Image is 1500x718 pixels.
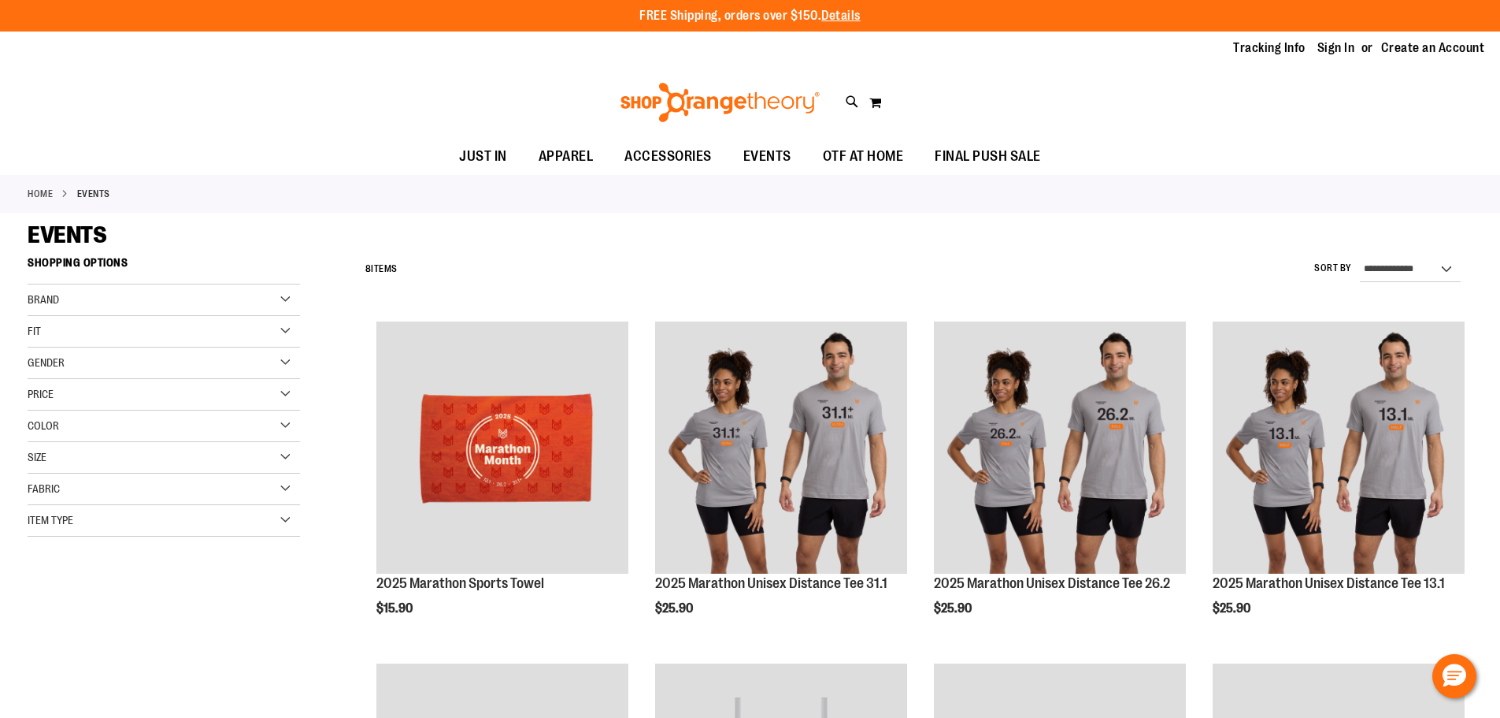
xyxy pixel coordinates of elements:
[935,139,1041,174] span: FINAL PUSH SALE
[1213,575,1445,591] a: 2025 Marathon Unisex Distance Tee 13.1
[376,601,415,616] span: $15.90
[28,293,59,306] span: Brand
[934,322,1186,574] img: 2025 Marathon Unisex Distance Tee 26.2
[655,575,887,591] a: 2025 Marathon Unisex Distance Tee 31.1
[28,356,65,369] span: Gender
[1213,322,1465,576] a: 2025 Marathon Unisex Distance Tee 13.1
[539,139,594,174] span: APPAREL
[28,187,53,201] a: Home
[365,263,372,274] span: 8
[376,575,544,591] a: 2025 Marathon Sports Towel
[624,139,712,174] span: ACCESSORIES
[1213,601,1253,616] span: $25.90
[28,388,54,400] span: Price
[28,482,60,495] span: Fabric
[1432,654,1476,698] button: Hello, have a question? Let’s chat.
[926,314,1194,656] div: product
[609,139,728,175] a: ACCESSORIES
[919,139,1057,175] a: FINAL PUSH SALE
[743,139,791,174] span: EVENTS
[28,451,46,463] span: Size
[655,322,907,574] img: 2025 Marathon Unisex Distance Tee 31.1
[934,322,1186,576] a: 2025 Marathon Unisex Distance Tee 26.2
[655,322,907,576] a: 2025 Marathon Unisex Distance Tee 31.1
[618,83,822,122] img: Shop Orangetheory
[1205,314,1472,656] div: product
[376,322,628,576] a: 2025 Marathon Sports Towel
[523,139,609,175] a: APPAREL
[459,139,507,174] span: JUST IN
[655,601,695,616] span: $25.90
[443,139,523,175] a: JUST IN
[28,419,59,432] span: Color
[807,139,920,175] a: OTF AT HOME
[1233,39,1306,57] a: Tracking Info
[639,7,861,25] p: FREE Shipping, orders over $150.
[28,249,300,285] strong: Shopping Options
[1317,39,1355,57] a: Sign In
[823,139,904,174] span: OTF AT HOME
[934,575,1170,591] a: 2025 Marathon Unisex Distance Tee 26.2
[77,187,110,201] strong: EVENTS
[934,601,974,616] span: $25.90
[1314,262,1352,275] label: Sort By
[647,314,915,656] div: product
[821,9,861,23] a: Details
[369,314,636,656] div: product
[28,221,106,248] span: EVENTS
[1213,322,1465,574] img: 2025 Marathon Unisex Distance Tee 13.1
[365,257,398,281] h2: Items
[376,322,628,574] img: 2025 Marathon Sports Towel
[728,139,807,174] a: EVENTS
[28,325,41,337] span: Fit
[28,514,73,526] span: Item Type
[1381,39,1485,57] a: Create an Account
